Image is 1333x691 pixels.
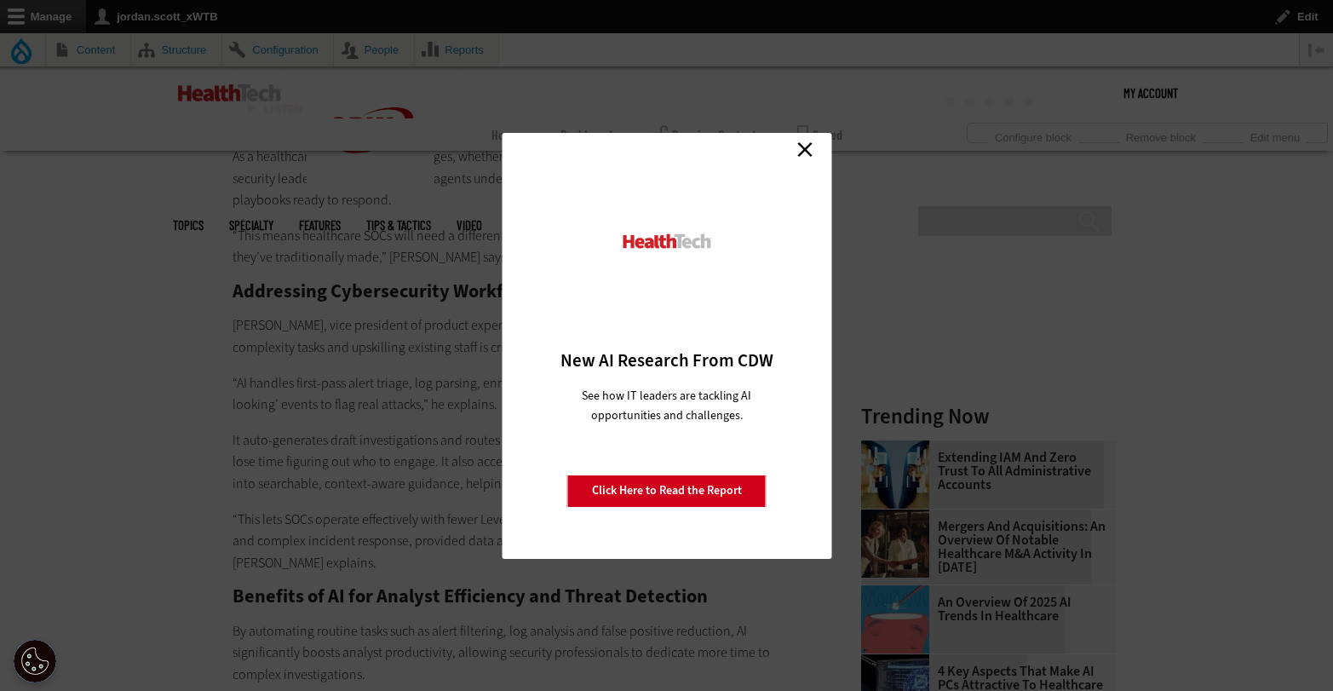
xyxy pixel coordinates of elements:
h3: New AI Research From CDW [531,348,802,372]
p: See how IT leaders are tackling AI opportunities and challenges. [561,386,772,425]
button: Open Preferences [14,640,56,682]
a: Click Here to Read the Report [567,475,767,507]
img: HealthTech_0_0.png [620,233,713,250]
div: Cookie Settings [14,640,56,682]
a: Close [792,137,818,163]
